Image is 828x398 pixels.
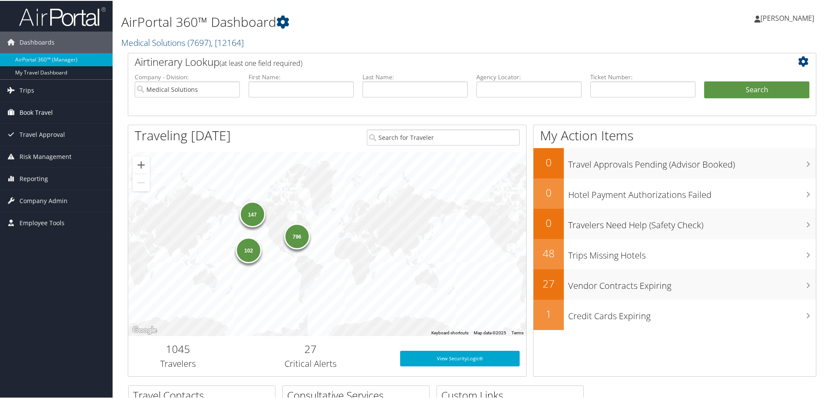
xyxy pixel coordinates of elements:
h2: 0 [534,154,564,169]
a: Medical Solutions [121,36,244,48]
h3: Hotel Payment Authorizations Failed [568,184,816,200]
a: Terms (opens in new tab) [511,330,524,334]
h3: Credit Cards Expiring [568,305,816,321]
span: ( 7697 ) [188,36,211,48]
div: 796 [284,223,310,249]
span: , [ 12164 ] [211,36,244,48]
button: Zoom in [133,155,150,173]
h2: 0 [534,184,564,199]
a: View SecurityLogic® [400,350,520,366]
h3: Travelers [135,357,221,369]
span: [PERSON_NAME] [760,13,814,22]
h1: Traveling [DATE] [135,126,231,144]
h1: My Action Items [534,126,816,144]
a: 0Travel Approvals Pending (Advisor Booked) [534,147,816,178]
button: Keyboard shortcuts [431,329,469,335]
button: Search [704,81,809,98]
a: 1Credit Cards Expiring [534,299,816,329]
h1: AirPortal 360™ Dashboard [121,12,589,30]
div: 102 [236,236,262,262]
h3: Vendor Contracts Expiring [568,275,816,291]
label: Company - Division: [135,72,240,81]
img: airportal-logo.png [19,6,106,26]
label: First Name: [249,72,354,81]
label: Agency Locator: [476,72,582,81]
h3: Trips Missing Hotels [568,244,816,261]
span: Book Travel [19,101,53,123]
span: Risk Management [19,145,71,167]
span: Travel Approval [19,123,65,145]
span: Map data ©2025 [474,330,506,334]
span: Reporting [19,167,48,189]
span: Employee Tools [19,211,65,233]
span: (at least one field required) [220,58,302,67]
div: 147 [239,201,265,227]
h2: 0 [534,215,564,230]
h3: Travel Approvals Pending (Advisor Booked) [568,153,816,170]
a: 48Trips Missing Hotels [534,238,816,269]
button: Zoom out [133,173,150,191]
h2: 1 [534,306,564,320]
h2: 27 [534,275,564,290]
a: 0Travelers Need Help (Safety Check) [534,208,816,238]
h2: 1045 [135,341,221,356]
h3: Critical Alerts [234,357,387,369]
h2: 48 [534,245,564,260]
span: Company Admin [19,189,68,211]
span: Dashboards [19,31,55,52]
span: Trips [19,79,34,100]
a: [PERSON_NAME] [754,4,823,30]
img: Google [130,324,159,335]
label: Ticket Number: [590,72,695,81]
a: 0Hotel Payment Authorizations Failed [534,178,816,208]
a: 27Vendor Contracts Expiring [534,269,816,299]
label: Last Name: [362,72,468,81]
h3: Travelers Need Help (Safety Check) [568,214,816,230]
h2: 27 [234,341,387,356]
h2: Airtinerary Lookup [135,54,752,68]
a: Open this area in Google Maps (opens a new window) [130,324,159,335]
input: Search for Traveler [367,129,520,145]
